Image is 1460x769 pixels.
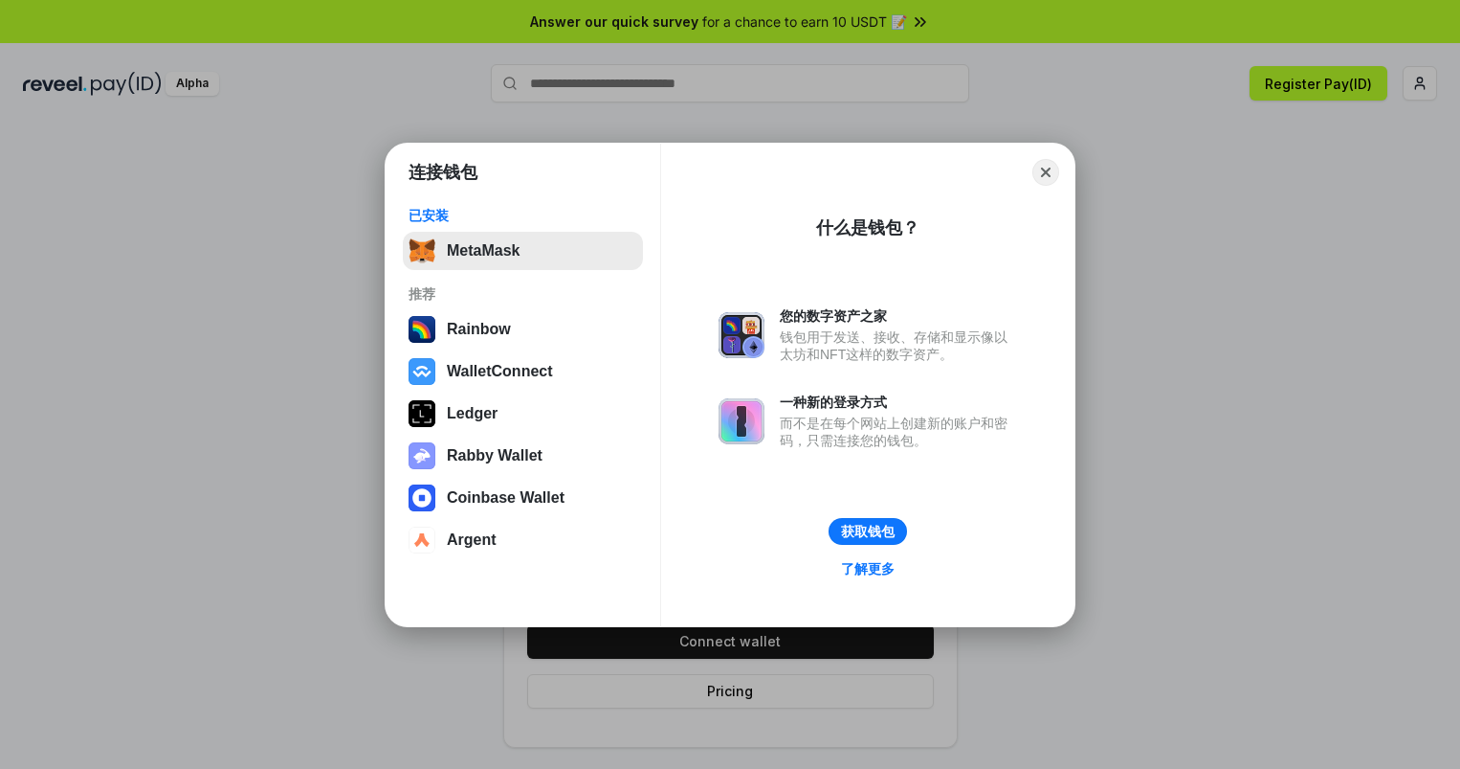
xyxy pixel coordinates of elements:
div: 而不是在每个网站上创建新的账户和密码，只需连接您的钱包。 [780,415,1017,449]
div: 了解更多 [841,560,895,577]
button: MetaMask [403,232,643,270]
div: 钱包用于发送、接收、存储和显示像以太坊和NFT这样的数字资产。 [780,328,1017,363]
div: 推荐 [409,285,637,303]
button: WalletConnect [403,352,643,391]
img: svg+xml,%3Csvg%20width%3D%2228%22%20height%3D%2228%22%20viewBox%3D%220%200%2028%2028%22%20fill%3D... [409,527,435,554]
div: 已安装 [409,207,637,224]
h1: 连接钱包 [409,161,477,184]
img: svg+xml,%3Csvg%20width%3D%2228%22%20height%3D%2228%22%20viewBox%3D%220%200%2028%2028%22%20fill%3D... [409,358,435,385]
div: Rabby Wallet [447,447,542,464]
button: Argent [403,521,643,559]
img: svg+xml,%3Csvg%20xmlns%3D%22http%3A%2F%2Fwww.w3.org%2F2000%2Fsvg%22%20fill%3D%22none%22%20viewBox... [719,312,764,358]
img: svg+xml,%3Csvg%20fill%3D%22none%22%20height%3D%2233%22%20viewBox%3D%220%200%2035%2033%22%20width%... [409,237,435,264]
img: svg+xml,%3Csvg%20xmlns%3D%22http%3A%2F%2Fwww.w3.org%2F2000%2Fsvg%22%20width%3D%2228%22%20height%3... [409,400,435,427]
img: svg+xml,%3Csvg%20width%3D%2228%22%20height%3D%2228%22%20viewBox%3D%220%200%2028%2028%22%20fill%3D... [409,485,435,511]
button: Coinbase Wallet [403,479,643,517]
div: 什么是钱包？ [816,216,919,239]
div: 您的数字资产之家 [780,307,1017,325]
a: 了解更多 [830,556,906,581]
div: Ledger [447,405,498,422]
div: MetaMask [447,242,520,260]
img: svg+xml,%3Csvg%20xmlns%3D%22http%3A%2F%2Fwww.w3.org%2F2000%2Fsvg%22%20fill%3D%22none%22%20viewBox... [719,398,764,444]
button: Rabby Wallet [403,437,643,475]
button: Ledger [403,395,643,433]
div: Argent [447,532,497,549]
img: svg+xml,%3Csvg%20xmlns%3D%22http%3A%2F%2Fwww.w3.org%2F2000%2Fsvg%22%20fill%3D%22none%22%20viewBox... [409,442,435,469]
button: 获取钱包 [829,518,907,545]
button: Rainbow [403,310,643,349]
div: Coinbase Wallet [447,489,564,507]
img: svg+xml,%3Csvg%20width%3D%22120%22%20height%3D%22120%22%20viewBox%3D%220%200%20120%20120%22%20fil... [409,316,435,343]
button: Close [1032,159,1059,186]
div: 一种新的登录方式 [780,394,1017,411]
div: WalletConnect [447,363,553,380]
div: Rainbow [447,321,511,338]
div: 获取钱包 [841,523,895,540]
